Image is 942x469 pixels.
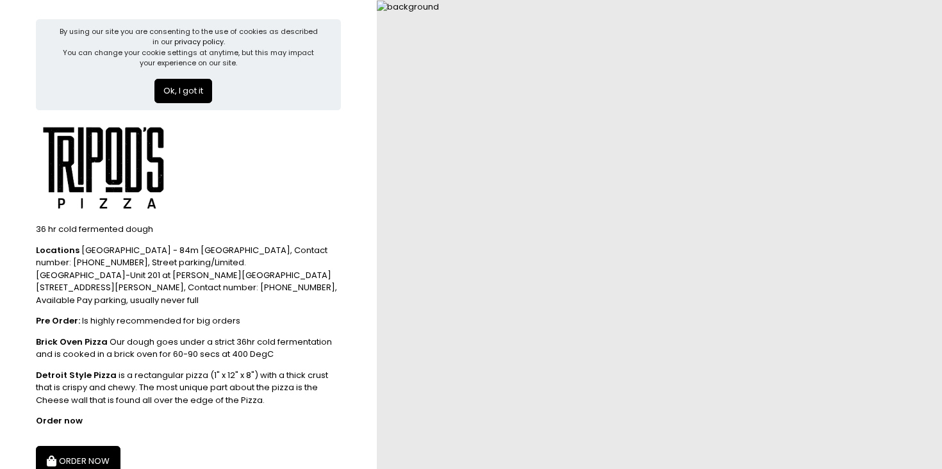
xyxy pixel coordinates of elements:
[377,1,439,13] img: background
[174,37,225,47] a: privacy policy.
[58,26,320,69] div: By using our site you are consenting to the use of cookies as described in our You can change you...
[36,223,341,236] div: 36 hr cold fermented dough
[36,244,79,256] b: Locations
[36,244,341,307] div: [GEOGRAPHIC_DATA] - 84m [GEOGRAPHIC_DATA], Contact number: [PHONE_NUMBER], Street parking/Limited...
[36,415,341,427] div: Order now
[36,369,341,407] div: is a rectangular pizza (1" x 12" x 8") with a thick crust that is crispy and chewy. The most uniq...
[154,79,212,103] button: Ok, I got it
[36,336,108,348] b: Brick Oven Pizza
[36,336,341,361] div: Our dough goes under a strict 36hr cold fermentation and is cooked in a brick oven for 60-90 secs...
[36,315,80,327] b: Pre Order:
[36,369,117,381] b: Detroit Style Pizza
[36,119,172,215] img: Tripod's Pizza
[36,315,341,327] div: Is highly recommended for big orders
